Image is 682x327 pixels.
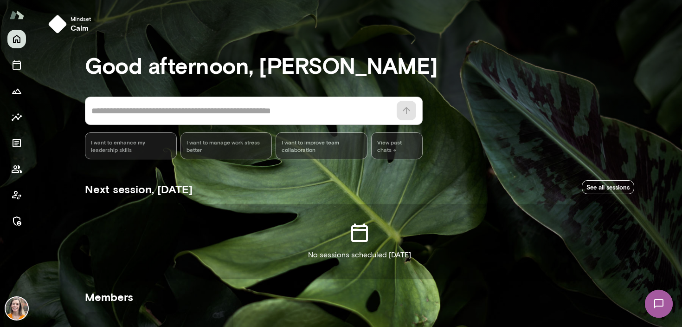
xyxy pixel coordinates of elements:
img: Mento [9,6,24,24]
span: Mindset [71,15,91,22]
span: View past chats -> [371,132,423,159]
span: I want to improve team collaboration [282,138,361,153]
h3: Good afternoon, [PERSON_NAME] [85,52,634,78]
div: I want to improve team collaboration [276,132,367,159]
button: Sessions [7,56,26,74]
span: I want to enhance my leadership skills [91,138,171,153]
button: Growth Plan [7,82,26,100]
div: I want to enhance my leadership skills [85,132,177,159]
div: I want to manage work stress better [180,132,272,159]
button: Home [7,30,26,48]
p: No sessions scheduled [DATE] [308,249,411,261]
h5: Members [85,289,634,304]
button: Manage [7,212,26,230]
span: I want to manage work stress better [187,138,266,153]
button: Members [7,160,26,178]
button: Client app [7,186,26,204]
img: mindset [48,15,67,33]
button: Documents [7,134,26,152]
h6: calm [71,22,91,33]
img: Carrie Kelly [6,297,28,320]
h5: Next session, [DATE] [85,182,193,196]
button: Insights [7,108,26,126]
button: Mindsetcalm [45,11,98,37]
a: See all sessions [582,180,634,195]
